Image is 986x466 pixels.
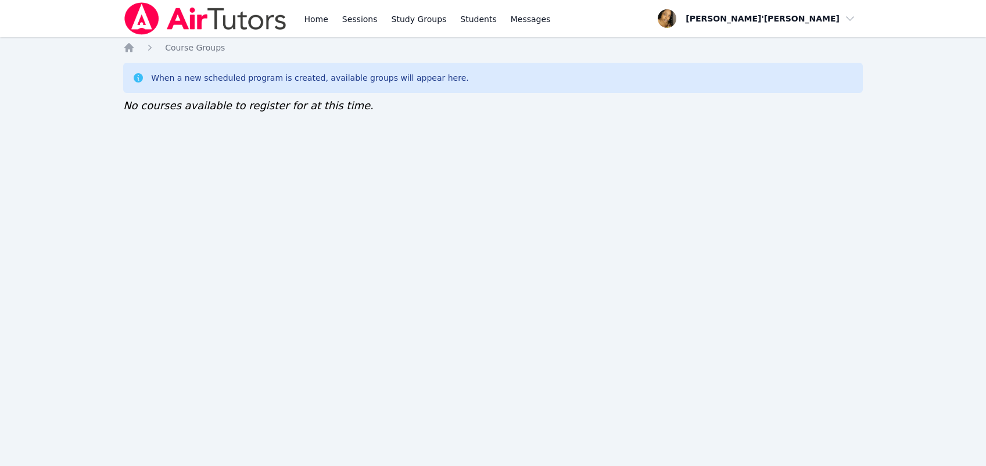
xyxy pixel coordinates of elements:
[151,72,469,84] div: When a new scheduled program is created, available groups will appear here.
[511,13,551,25] span: Messages
[165,42,225,53] a: Course Groups
[123,99,374,112] span: No courses available to register for at this time.
[123,42,863,53] nav: Breadcrumb
[123,2,288,35] img: Air Tutors
[165,43,225,52] span: Course Groups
